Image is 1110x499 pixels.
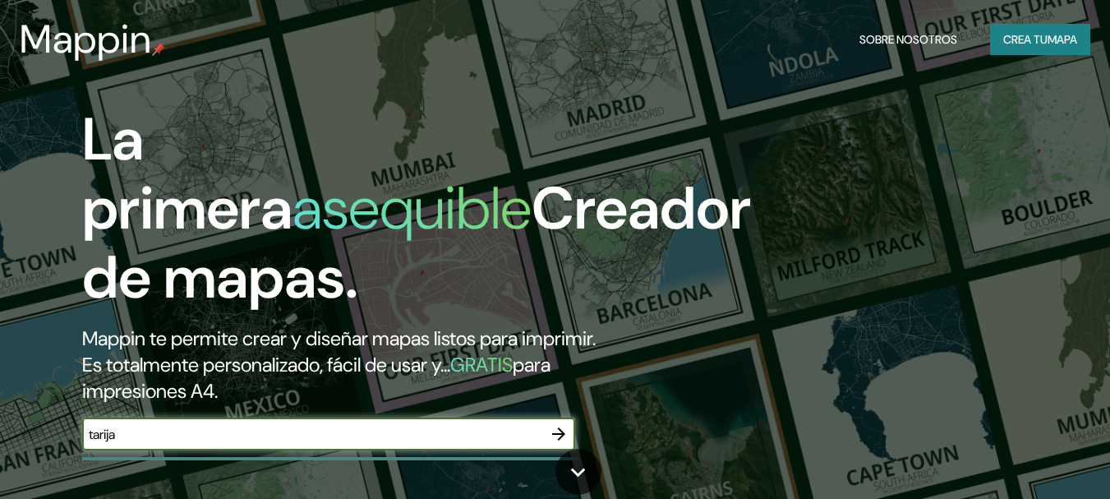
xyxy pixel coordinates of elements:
[82,101,292,247] font: La primera
[1003,32,1048,47] font: Crea tu
[20,13,152,65] font: Mappin
[450,352,513,377] font: GRATIS
[859,32,957,47] font: Sobre nosotros
[82,170,751,316] font: Creador de mapas.
[82,326,596,351] font: Mappin te permite crear y diseñar mapas listos para imprimir.
[82,425,542,444] input: Elige tu lugar favorito
[82,352,450,377] font: Es totalmente personalizado, fácil de usar y...
[964,435,1092,481] iframe: Lanzador de widgets de ayuda
[82,352,550,404] font: para impresiones A4.
[990,24,1090,55] button: Crea tumapa
[152,43,165,56] img: pin de mapeo
[853,24,964,55] button: Sobre nosotros
[292,170,532,247] font: asequible
[1048,32,1077,47] font: mapa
